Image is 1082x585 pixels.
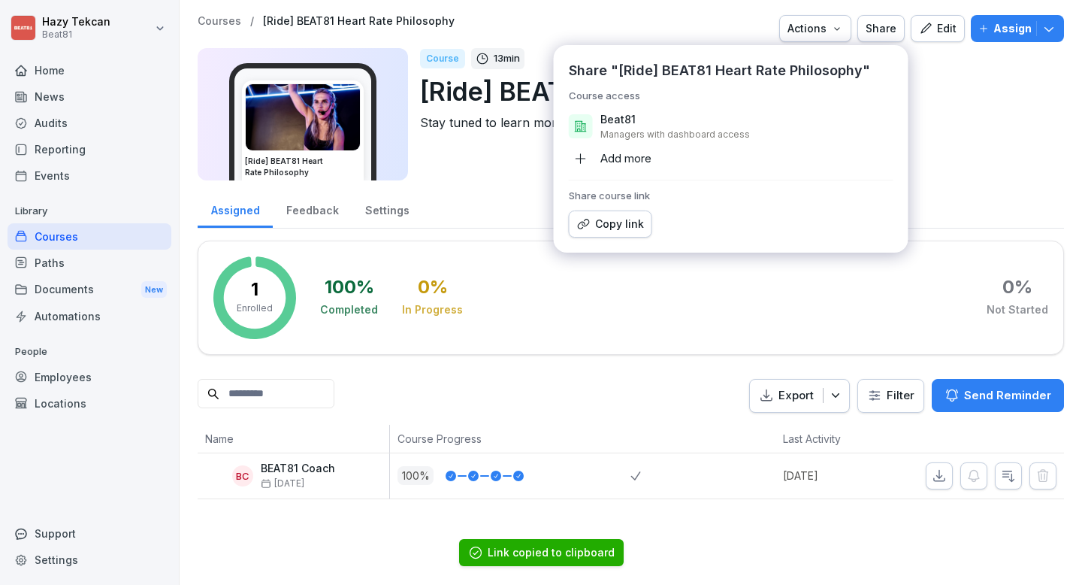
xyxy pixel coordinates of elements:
[8,199,171,223] p: Library
[141,281,167,299] div: New
[600,112,636,127] p: Beat81
[418,278,448,296] div: 0 %
[569,189,893,202] h5: Share course link
[245,156,361,178] h3: [Ride] BEAT81 Heart Rate Philosophy
[8,57,171,83] a: Home
[964,387,1051,404] p: Send Reminder
[8,162,171,189] a: Events
[325,278,374,296] div: 100 %
[420,72,1052,111] p: [Ride] BEAT81 Heart Rate Philosophy
[8,340,171,364] p: People
[8,303,171,329] a: Automations
[251,280,258,299] p: 1
[858,380,923,412] button: Filter
[783,468,896,483] p: [DATE]
[246,84,360,150] img: k33e72e0r7uqsp17zoyd2qrn.png
[778,387,814,405] p: Export
[569,147,651,171] div: Add more
[749,379,850,413] button: Export
[198,189,273,228] a: Assigned
[205,431,382,447] p: Name
[397,466,434,485] p: 100 %
[494,51,520,66] p: 13 min
[569,89,893,102] h5: Course access
[263,15,455,28] a: [Ride] BEAT81 Heart Rate Philosophy
[8,83,171,110] a: News
[987,302,1048,317] div: Not Started
[600,129,750,141] p: Managers with dashboard access
[8,136,171,162] a: Reporting
[8,223,171,250] a: Courses
[8,110,171,136] a: Audits
[261,478,304,489] span: [DATE]
[867,388,914,403] div: Filter
[8,390,171,417] a: Locations
[237,302,273,315] p: Enrolled
[8,250,171,276] a: Paths
[42,29,110,40] p: Beat81
[866,20,896,37] div: Share
[402,302,463,317] div: In Progress
[911,15,965,42] button: Edit
[8,520,171,547] div: Support
[577,216,644,232] div: Copy link
[8,276,171,304] div: Documents
[569,211,652,238] button: Copy link
[993,20,1032,37] p: Assign
[8,547,171,573] a: Settings
[320,302,378,317] div: Completed
[420,114,1052,132] p: Stay tuned to learn more about our heart rate philosophy.
[273,189,352,228] a: Feedback
[932,379,1064,412] button: Send Reminder
[232,465,253,486] div: BC
[8,276,171,304] a: DocumentsNew
[42,16,110,29] p: Hazy Tekcan
[563,147,899,171] button: Add more
[261,462,335,475] p: BEAT81 Coach
[8,364,171,390] a: Employees
[488,545,615,560] div: Link copied to clipboard
[420,49,465,68] div: Course
[787,20,843,37] div: Actions
[250,15,254,28] p: /
[971,15,1064,42] button: Assign
[783,431,888,447] p: Last Activity
[569,60,870,80] p: Share "[Ride] BEAT81 Heart Rate Philosophy"
[919,20,957,37] div: Edit
[198,15,241,28] a: Courses
[397,431,623,447] p: Course Progress
[857,15,905,42] button: Share
[1002,278,1032,296] div: 0 %
[779,15,851,42] button: Actions
[352,189,422,228] a: Settings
